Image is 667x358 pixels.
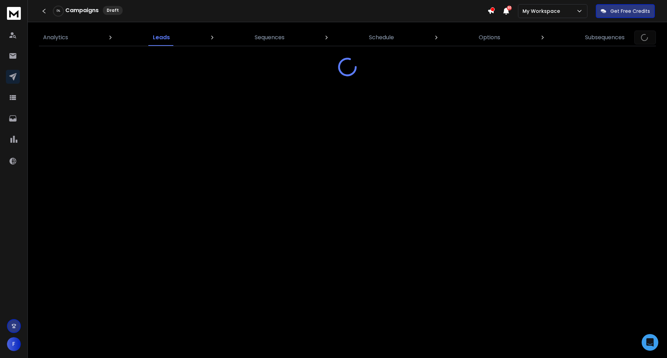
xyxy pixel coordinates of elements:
h1: Campaigns [65,6,99,15]
div: Draft [103,6,123,15]
p: Analytics [43,33,68,42]
span: 50 [507,6,512,10]
button: F [7,337,21,351]
p: Options [479,33,500,42]
p: Subsequences [585,33,625,42]
p: My Workspace [522,8,563,15]
a: Schedule [365,29,398,46]
a: Analytics [39,29,72,46]
p: Leads [153,33,170,42]
img: logo [7,7,21,20]
p: Sequences [255,33,285,42]
a: Options [475,29,504,46]
button: Get Free Credits [596,4,655,18]
a: Subsequences [581,29,629,46]
div: Open Intercom Messenger [642,334,658,351]
a: Sequences [250,29,289,46]
p: 0 % [57,9,60,13]
p: Get Free Credits [610,8,650,15]
a: Leads [149,29,174,46]
p: Schedule [369,33,394,42]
